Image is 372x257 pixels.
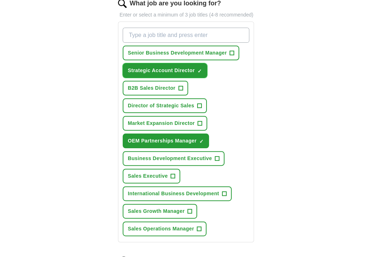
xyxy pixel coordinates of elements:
[128,207,185,215] span: Sales Growth Manager
[123,28,249,43] input: Type a job title and press enter
[128,172,168,180] span: Sales Executive
[123,151,224,166] button: Business Development Executive
[123,169,180,183] button: Sales Executive
[198,68,202,74] span: ✓
[128,120,195,127] span: Market Expansion Director
[128,190,219,197] span: International Business Development
[123,46,239,60] button: Senior Business Development Manager
[118,11,254,19] p: Enter or select a minimum of 3 job titles (4-8 recommended)
[128,102,194,109] span: Director of Strategic Sales
[128,225,194,233] span: Sales Operations Manager
[123,63,207,78] button: Strategic Account Director✓
[128,84,175,92] span: B2B Sales Director
[123,81,188,95] button: B2B Sales Director
[123,221,207,236] button: Sales Operations Manager
[123,116,207,131] button: Market Expansion Director
[123,134,209,148] button: OEM Partnerships Manager✓
[123,186,232,201] button: International Business Development
[123,204,197,219] button: Sales Growth Manager
[128,49,227,57] span: Senior Business Development Manager
[199,139,204,144] span: ✓
[128,155,212,162] span: Business Development Executive
[128,137,196,145] span: OEM Partnerships Manager
[123,98,207,113] button: Director of Strategic Sales
[128,67,195,74] span: Strategic Account Director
